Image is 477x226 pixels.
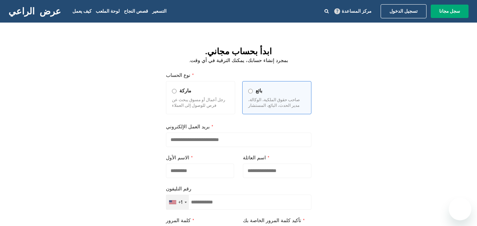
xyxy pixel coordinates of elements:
[172,89,177,93] input: ماركة رجل أعمال أو مسوق يبحث عن فرص للوصول إلى العملاء
[166,186,191,192] font: رقم التليفون
[172,97,225,108] font: رجل أعمال أو مسوق يبحث عن فرص للوصول إلى العملاء
[166,124,210,130] font: بريد العمل الإلكتروني
[205,47,272,57] font: ابدأ بحساب مجاني.
[333,7,373,16] a: مركز المساعدة
[431,5,469,18] a: سجل مجانا
[152,8,167,14] a: التسعير
[124,8,148,14] a: قصص النجاح
[243,155,266,161] font: اسم العائلة
[96,8,120,14] a: لوحة الملعب
[256,88,262,94] font: بائع
[8,5,61,17] font: عرض الراعي
[179,88,191,94] font: ماركة
[189,57,288,63] font: بمجرد إنشاء حسابك، يمكنك الترقية في أي وقت.
[166,155,189,161] font: الاسم الأول
[8,7,61,16] a: عرض الراعي
[381,4,427,18] a: تسجيل الدخول
[449,198,471,220] iframe: زر لبدء تشغيل نافذة الرسائل
[72,8,91,14] a: كيف يعمل
[248,97,300,108] font: صاحب حقوق الملكية، الوكالة، مدير الحدث، البائع، المستشار
[178,199,183,205] font: +1
[243,218,301,224] font: تأكيد كلمة المرور الخاصة بك
[439,8,460,14] font: سجل مجانا
[342,8,371,14] font: مركز المساعدة
[166,72,190,78] font: نوع الحساب
[166,218,191,224] font: كلمة المرور
[389,8,418,14] font: تسجيل الدخول
[248,89,253,93] input: بائع صاحب حقوق الملكية، الوكالة، مدير الحدث، البائع، المستشار
[166,195,189,209] div: البلد المختار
